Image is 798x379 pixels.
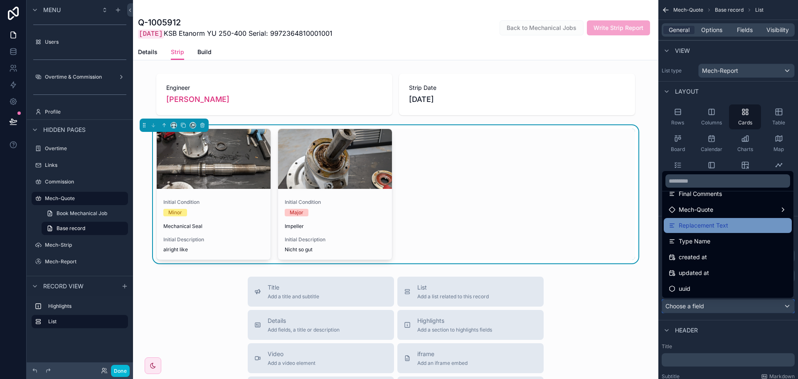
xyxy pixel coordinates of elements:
span: created at [679,252,707,262]
span: Add a section to highlights fields [417,327,492,333]
span: Initial Condition [163,199,264,206]
span: Impeller [285,223,304,230]
span: KSB Etanorm YU 250-400 Serial: 9972364810001001 [138,28,332,39]
button: HighlightsAdd a section to highlights fields [397,310,544,340]
button: VideoAdd a video element [248,343,394,373]
span: alright like [163,246,264,253]
a: Build [197,45,212,61]
span: uuid [679,284,690,294]
button: TitleAdd a title and subtitle [248,277,394,307]
span: Add fields, a title or description [268,327,340,333]
button: DetailsAdd fields, a title or description [248,310,394,340]
span: Nicht so gut [285,246,385,253]
h1: Q-1005912 [138,17,332,28]
div: PXL_20250310_091456522.jpg [157,129,271,189]
span: Strip [171,48,184,56]
span: Add a video element [268,360,315,367]
div: PXL_20250310_084113536.jpg [278,129,392,189]
button: ListAdd a list related to this record [397,277,544,307]
span: Replacement Text [679,220,728,230]
a: Initial ConditionMajorImpellerInitial DescriptionNicht so gut [278,129,392,260]
span: Mech-Quote [679,205,713,215]
a: Details [138,45,158,61]
span: Initial Description [285,236,385,243]
span: Details [268,317,340,325]
a: Strip [171,45,184,60]
span: Highlights [417,317,492,325]
div: Minor [168,209,182,216]
span: List [417,283,489,292]
a: Initial ConditionMinorMechanical SealInitial Descriptionalright like [156,129,271,260]
span: Add a list related to this record [417,293,489,300]
span: Add a title and subtitle [268,293,319,300]
button: iframeAdd an iframe embed [397,343,544,373]
span: Title [268,283,319,292]
span: Add an iframe embed [417,360,468,367]
span: Type Name [679,236,710,246]
code: [DATE] [138,30,164,39]
span: updated at [679,268,709,278]
span: Final Comments [679,189,722,199]
span: Build [197,48,212,56]
span: Details [138,48,158,56]
span: Mechanical Seal [163,223,202,230]
div: Major [290,209,303,216]
span: Video [268,350,315,358]
span: Initial Condition [285,199,385,206]
span: Initial Description [163,236,264,243]
span: iframe [417,350,468,358]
